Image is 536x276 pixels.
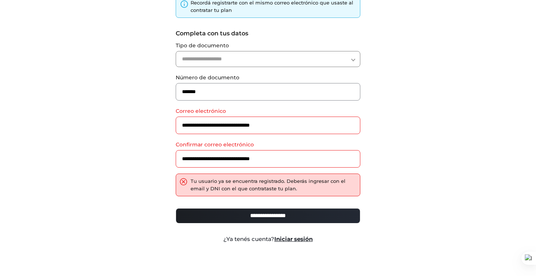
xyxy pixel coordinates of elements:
a: Iniciar sesión [274,235,313,242]
label: Número de documento [176,74,361,82]
label: Completa con tus datos [176,29,361,38]
div: Tu usuario ya se encuentra registrado. Deberás ingresar con el email y DNI con el que contrataste... [191,178,357,192]
label: Correo electrónico [176,107,361,115]
label: Tipo de documento [176,42,361,50]
label: Confirmar correo electrónico [176,141,361,149]
div: ¿Ya tenés cuenta? [170,235,366,244]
